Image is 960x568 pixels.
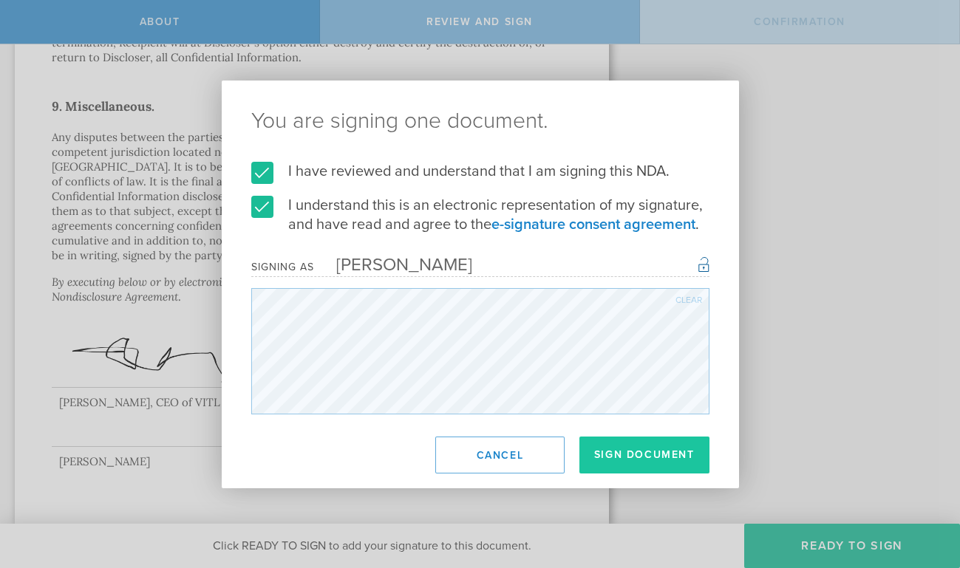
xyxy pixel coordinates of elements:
[886,453,960,524] iframe: Chat Widget
[314,254,472,276] div: [PERSON_NAME]
[251,261,314,273] div: Signing as
[579,437,709,473] button: Sign Document
[251,110,709,132] ng-pluralize: You are signing one document.
[251,196,709,234] label: I understand this is an electronic representation of my signature, and have read and agree to the .
[251,162,709,181] label: I have reviewed and understand that I am signing this NDA.
[491,216,695,233] a: e-signature consent agreement
[435,437,565,473] button: Cancel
